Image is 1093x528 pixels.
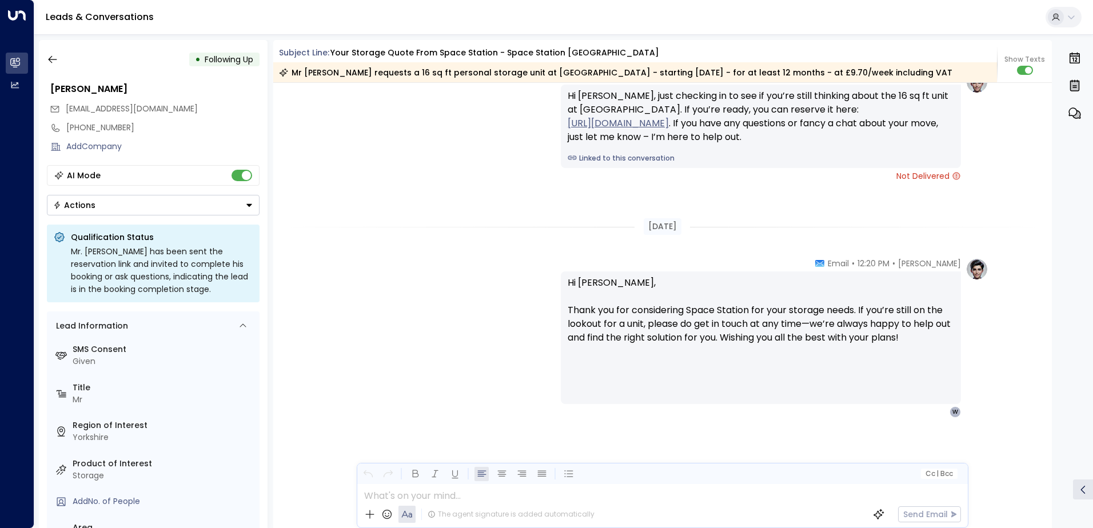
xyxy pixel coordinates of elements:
[73,394,255,406] div: Mr
[195,49,201,70] div: •
[73,382,255,394] label: Title
[828,258,849,269] span: Email
[920,469,957,479] button: Cc|Bcc
[52,320,128,332] div: Lead Information
[644,218,681,235] div: [DATE]
[205,54,253,65] span: Following Up
[898,258,961,269] span: [PERSON_NAME]
[66,141,260,153] div: AddCompany
[966,258,988,281] img: profile-logo.png
[279,47,329,58] span: Subject Line:
[67,170,101,181] div: AI Mode
[857,258,889,269] span: 12:20 PM
[73,470,255,482] div: Storage
[73,458,255,470] label: Product of Interest
[50,82,260,96] div: [PERSON_NAME]
[73,431,255,443] div: Yorkshire
[568,153,954,163] a: Linked to this conversation
[71,231,253,243] p: Qualification Status
[66,103,198,114] span: [EMAIL_ADDRESS][DOMAIN_NAME]
[852,258,855,269] span: •
[925,470,952,478] span: Cc Bcc
[428,509,595,519] div: The agent signature is added automatically
[73,355,255,367] div: Given
[361,467,375,481] button: Undo
[46,10,154,23] a: Leads & Conversations
[66,103,198,115] span: wurzel76@hotmail.com
[568,276,954,358] p: Hi [PERSON_NAME], Thank you for considering Space Station for your storage needs. If you’re still...
[279,67,952,78] div: Mr [PERSON_NAME] requests a 16 sq ft personal storage unit at [GEOGRAPHIC_DATA] - starting [DATE]...
[53,200,95,210] div: Actions
[330,47,659,59] div: Your storage quote from Space Station - Space Station [GEOGRAPHIC_DATA]
[73,419,255,431] label: Region of Interest
[71,245,253,295] div: Mr. [PERSON_NAME] has been sent the reservation link and invited to complete his booking or ask q...
[47,195,260,215] button: Actions
[892,258,895,269] span: •
[896,170,961,182] span: Not Delivered
[1004,54,1045,65] span: Show Texts
[47,195,260,215] div: Button group with a nested menu
[66,122,260,134] div: [PHONE_NUMBER]
[936,470,939,478] span: |
[381,467,395,481] button: Redo
[73,343,255,355] label: SMS Consent
[73,495,255,507] div: AddNo. of People
[950,406,961,418] div: W
[568,89,954,144] div: Hi [PERSON_NAME], just checking in to see if you’re still thinking about the 16 sq ft unit at [GE...
[568,117,669,130] a: [URL][DOMAIN_NAME]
